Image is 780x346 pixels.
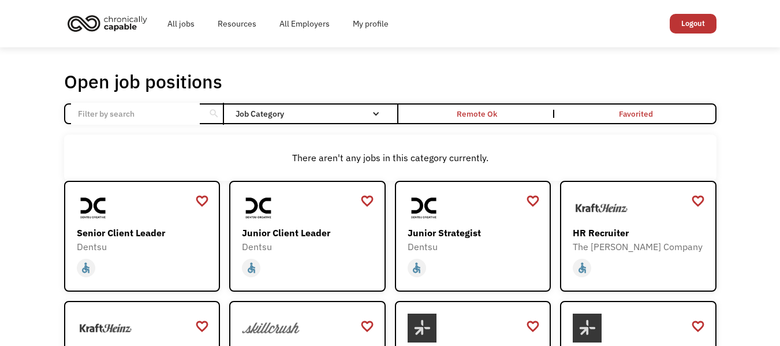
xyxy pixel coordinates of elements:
[360,192,374,210] a: favorite_border
[268,5,341,42] a: All Employers
[71,103,200,125] input: Filter by search
[242,226,376,240] div: Junior Client Leader
[408,194,441,222] img: Dentsu
[526,318,540,335] a: favorite_border
[156,5,206,42] a: All jobs
[457,107,497,121] div: Remote Ok
[670,14,716,34] a: Logout
[208,105,219,122] div: search
[341,5,400,42] a: My profile
[691,318,705,335] a: favorite_border
[398,105,557,123] a: Remote Ok
[691,192,705,210] a: favorite_border
[245,259,257,277] div: accessible
[408,240,542,254] div: Dentsu
[408,226,542,240] div: Junior Strategist
[560,181,716,292] a: The Kraft Heinz CompanyHR RecruiterThe [PERSON_NAME] Companyaccessible
[229,181,386,292] a: DentsuJunior Client LeaderDentsuaccessible
[70,151,711,165] div: There aren't any jobs in this category currently.
[80,259,92,277] div: accessible
[557,105,715,123] a: Favorited
[64,70,222,93] h1: Open job positions
[576,259,588,277] div: accessible
[242,194,275,222] img: Dentsu
[360,318,374,335] a: favorite_border
[395,181,551,292] a: DentsuJunior StrategistDentsuaccessible
[64,181,221,292] a: DentsuSenior Client LeaderDentsuaccessible
[408,314,436,343] img: Chronius Health
[77,314,135,343] img: The Kraft Heinz Company
[573,240,707,254] div: The [PERSON_NAME] Company
[77,226,211,240] div: Senior Client Leader
[195,192,209,210] a: favorite_border
[195,318,209,335] a: favorite_border
[64,10,151,36] img: Chronically Capable logo
[410,259,423,277] div: accessible
[77,194,110,222] img: Dentsu
[573,194,630,222] img: The Kraft Heinz Company
[206,5,268,42] a: Resources
[573,314,602,343] img: Chronius Health
[526,192,540,210] a: favorite_border
[573,226,707,240] div: HR Recruiter
[236,110,391,118] div: Job Category
[236,105,391,123] div: Job Category
[242,240,376,254] div: Dentsu
[77,240,211,254] div: Dentsu
[242,314,300,343] img: Skillcrush
[64,10,156,36] a: home
[64,103,716,124] form: Email Form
